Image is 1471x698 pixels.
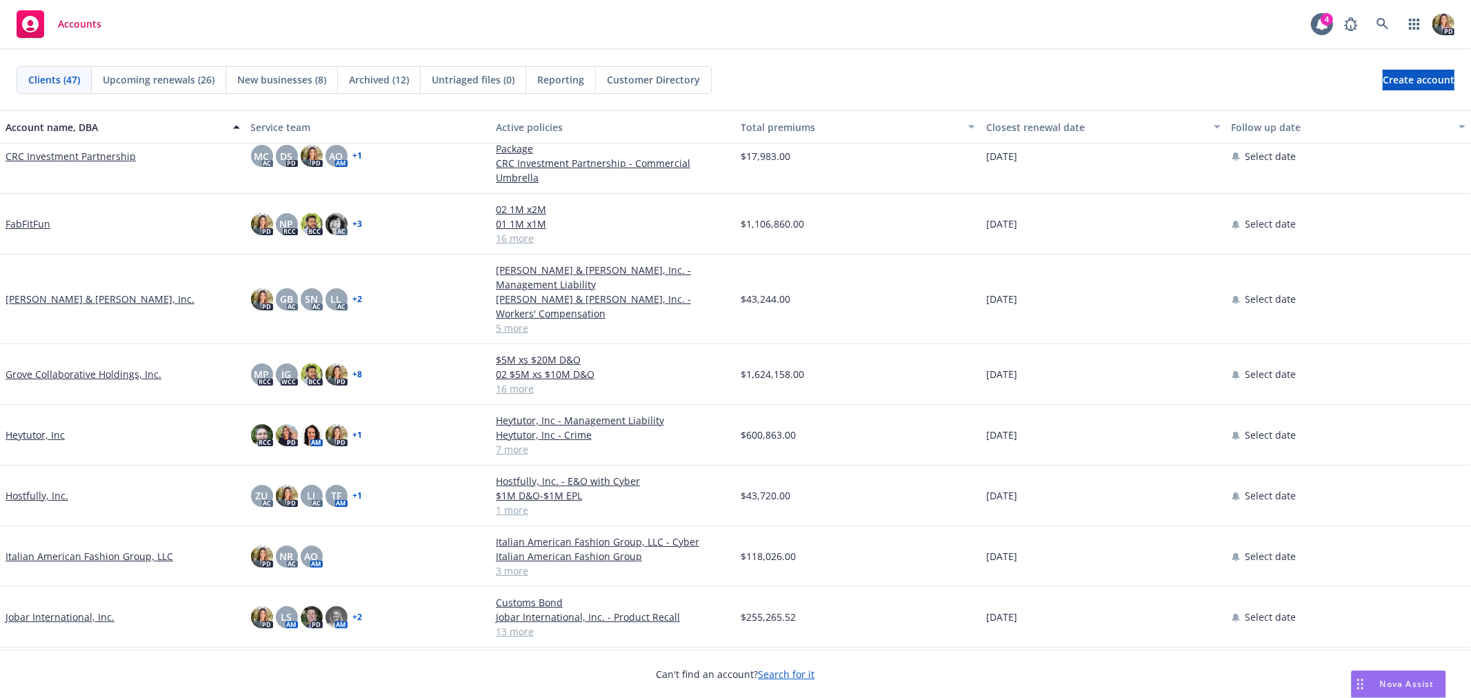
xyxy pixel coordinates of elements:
[305,549,319,564] span: AO
[986,428,1017,442] span: [DATE]
[301,213,323,235] img: photo
[256,488,268,503] span: ZU
[281,149,293,163] span: DS
[496,535,730,549] a: Italian American Fashion Group, LLC - Cyber
[353,370,363,379] a: + 8
[1245,217,1297,231] span: Select date
[496,120,730,134] div: Active policies
[6,217,50,231] a: FabFitFun
[736,110,981,143] button: Total premiums
[496,352,730,367] a: $5M xs $20M D&O
[496,624,730,639] a: 13 more
[6,428,65,442] a: Heytutor, Inc
[741,292,791,306] span: $43,244.00
[251,546,273,568] img: photo
[1245,549,1297,564] span: Select date
[301,424,323,446] img: photo
[986,120,1205,134] div: Closest renewal date
[301,606,323,628] img: photo
[986,217,1017,231] span: [DATE]
[1232,120,1451,134] div: Follow up date
[496,428,730,442] a: Heytutor, Inc - Crime
[1245,367,1297,381] span: Select date
[741,120,961,134] div: Total premiums
[237,72,326,87] span: New businesses (8)
[490,110,736,143] button: Active policies
[496,564,730,578] a: 3 more
[741,488,791,503] span: $43,720.00
[1432,13,1454,35] img: photo
[496,321,730,335] a: 5 more
[496,610,730,624] a: Jobar International, Inc. - Product Recall
[986,549,1017,564] span: [DATE]
[986,292,1017,306] span: [DATE]
[496,474,730,488] a: Hostfully, Inc. - E&O with Cyber
[496,231,730,246] a: 16 more
[759,668,815,681] a: Search for it
[326,363,348,386] img: photo
[607,72,700,87] span: Customer Directory
[331,488,341,503] span: TF
[6,488,68,503] a: Hostfully, Inc.
[1351,670,1446,698] button: Nova Assist
[1245,149,1297,163] span: Select date
[353,295,363,303] a: + 2
[741,549,797,564] span: $118,026.00
[496,503,730,517] a: 1 more
[280,292,293,306] span: GB
[301,145,323,167] img: photo
[308,488,316,503] span: LI
[981,110,1226,143] button: Closest renewal date
[496,292,730,321] a: [PERSON_NAME] & [PERSON_NAME], Inc. - Workers' Compensation
[326,424,348,446] img: photo
[741,610,797,624] span: $255,265.52
[496,442,730,457] a: 7 more
[496,488,730,503] a: $1M D&O-$1M EPL
[28,72,80,87] span: Clients (47)
[254,149,270,163] span: MC
[1369,10,1397,38] a: Search
[1321,13,1333,26] div: 4
[6,120,225,134] div: Account name, DBA
[1245,488,1297,503] span: Select date
[251,213,273,235] img: photo
[254,367,270,381] span: MP
[741,149,791,163] span: $17,983.00
[1383,70,1454,90] a: Create account
[1401,10,1428,38] a: Switch app
[281,610,292,624] span: LS
[1245,292,1297,306] span: Select date
[986,610,1017,624] span: [DATE]
[496,263,730,292] a: [PERSON_NAME] & [PERSON_NAME], Inc. - Management Liability
[432,72,514,87] span: Untriaged files (0)
[496,413,730,428] a: Heytutor, Inc - Management Liability
[326,213,348,235] img: photo
[741,428,797,442] span: $600,863.00
[353,431,363,439] a: + 1
[11,5,107,43] a: Accounts
[301,363,323,386] img: photo
[537,72,584,87] span: Reporting
[276,485,298,507] img: photo
[251,424,273,446] img: photo
[986,488,1017,503] span: [DATE]
[282,367,292,381] span: JG
[1337,10,1365,38] a: Report a Bug
[103,72,214,87] span: Upcoming renewals (26)
[246,110,491,143] button: Service team
[496,202,730,217] a: 02 1M x2M
[353,492,363,500] a: + 1
[1245,428,1297,442] span: Select date
[331,292,342,306] span: LL
[1383,67,1454,93] span: Create account
[496,595,730,610] a: Customs Bond
[280,217,294,231] span: NP
[1352,671,1369,697] div: Drag to move
[496,217,730,231] a: 01 1M x1M
[6,549,173,564] a: Italian American Fashion Group, LLC
[657,667,815,681] span: Can't find an account?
